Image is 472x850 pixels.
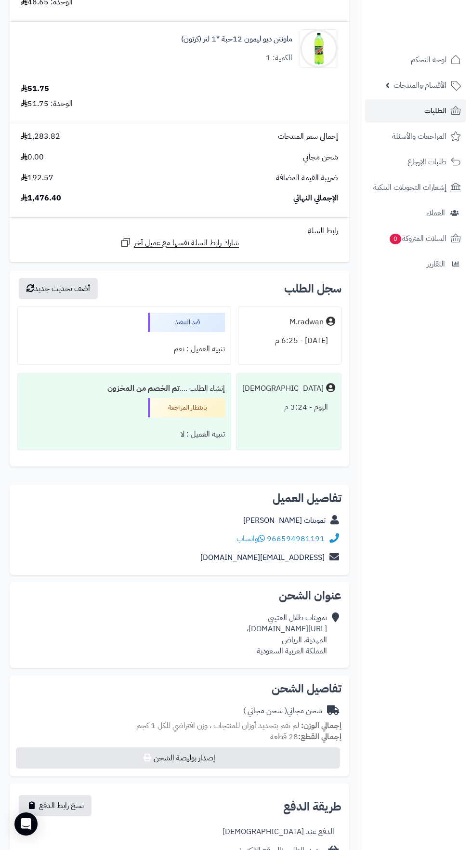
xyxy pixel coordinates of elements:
[303,152,338,163] span: شحن مجاني
[120,237,239,249] a: شارك رابط السلة نفسها مع عميل آخر
[301,720,341,731] strong: إجمالي الوزن:
[365,125,466,148] a: المراجعات والأسئلة
[200,552,325,563] a: [EMAIL_ADDRESS][DOMAIN_NAME]
[293,193,338,204] span: الإجمالي النهائي
[389,233,401,244] span: 0
[134,238,239,249] span: شارك رابط السلة نفسها مع عميل آخر
[242,398,335,417] div: اليوم - 3:24 م
[242,383,324,394] div: [DEMOGRAPHIC_DATA]
[406,7,463,27] img: logo-2.png
[427,257,445,271] span: التقارير
[243,705,322,717] div: شحن مجاني
[365,99,466,122] a: الطلبات
[148,313,225,332] div: قيد التنفيذ
[270,731,341,743] small: 28 قطعة
[365,227,466,250] a: السلات المتروكة0
[107,383,180,394] b: تم الخصم من المخزون
[289,317,324,328] div: M.radwan
[13,226,345,237] div: رابط السلة
[365,150,466,173] a: طلبات الإرجاع
[17,590,341,601] h2: عنوان الشحن
[21,131,60,142] span: 1,283.82
[407,155,446,169] span: طلبات الإرجاع
[19,278,98,299] button: أضف تحديث جديد
[148,398,225,417] div: بانتظار المراجعة
[267,533,325,545] a: 966594981191
[16,747,340,769] button: إصدار بوليصة الشحن
[21,98,73,109] div: الوحدة: 51.75
[243,705,287,717] span: ( شحن مجاني )
[24,340,225,359] div: تنبيه العميل : نعم
[39,800,84,811] span: نسخ رابط الدفع
[284,283,341,294] h3: سجل الطلب
[243,515,326,526] a: تموينات [PERSON_NAME]
[21,83,49,94] div: 51.75
[365,252,466,276] a: التقارير
[389,232,446,245] span: السلات المتروكة
[278,131,338,142] span: إجمالي سعر المنتجات
[300,29,338,68] img: 1748083677-012000002977_1-90x90.jpg
[392,130,446,143] span: المراجعات والأسئلة
[424,104,446,118] span: الطلبات
[266,53,292,64] div: الكمية: 1
[393,79,446,92] span: الأقسام والمنتجات
[136,720,299,731] span: لم تقم بتحديد أوزان للمنتجات ، وزن افتراضي للكل 1 كجم
[24,379,225,398] div: إنشاء الطلب ....
[365,176,466,199] a: إشعارات التحويلات البنكية
[236,533,265,545] a: واتساب
[17,683,341,694] h2: تفاصيل الشحن
[365,48,466,71] a: لوحة التحكم
[298,731,341,743] strong: إجمالي القطع:
[21,193,61,204] span: 1,476.40
[276,173,338,184] span: ضريبة القيمة المضافة
[411,53,446,66] span: لوحة التحكم
[373,181,446,194] span: إشعارات التحويلات البنكية
[14,812,38,836] div: Open Intercom Messenger
[244,332,335,350] div: [DATE] - 6:25 م
[247,612,327,656] div: تموينات طلال العتيبي [URL][DOMAIN_NAME]، المهدية، الرياض المملكة العربية السعودية
[223,826,334,837] div: الدفع عند [DEMOGRAPHIC_DATA]
[365,201,466,225] a: العملاء
[17,492,341,504] h2: تفاصيل العميل
[19,795,92,816] button: نسخ رابط الدفع
[21,173,53,184] span: 192.57
[21,152,44,163] span: 0.00
[24,425,225,444] div: تنبيه العميل : لا
[283,801,341,812] h2: طريقة الدفع
[181,34,292,45] a: ماونتن ديو ليمون 12حبة *1 لتر (كرتون)
[426,206,445,220] span: العملاء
